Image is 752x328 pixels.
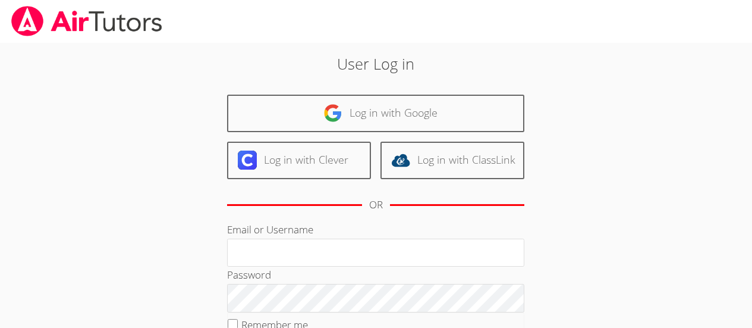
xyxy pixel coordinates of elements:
[391,151,410,170] img: classlink-logo-d6bb404cc1216ec64c9a2012d9dc4662098be43eaf13dc465df04b49fa7ab582.svg
[323,104,342,123] img: google-logo-50288ca7cdecda66e5e0955fdab243c47b7ad437acaf1139b6f446037453330a.svg
[227,268,271,282] label: Password
[227,95,524,132] a: Log in with Google
[227,223,313,236] label: Email or Username
[380,142,524,179] a: Log in with ClassLink
[369,196,383,214] div: OR
[227,142,371,179] a: Log in with Clever
[10,6,163,36] img: airtutors_banner-c4298cdbf04f3fff15de1276eac7730deb9818008684d7c2e4769d2f7ddbe033.png
[173,52,579,75] h2: User Log in
[238,151,257,170] img: clever-logo-6eab21bc6e7a338710f1a6ff85c0baf02591cd810cc4098c63d3a4b26e2feb20.svg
